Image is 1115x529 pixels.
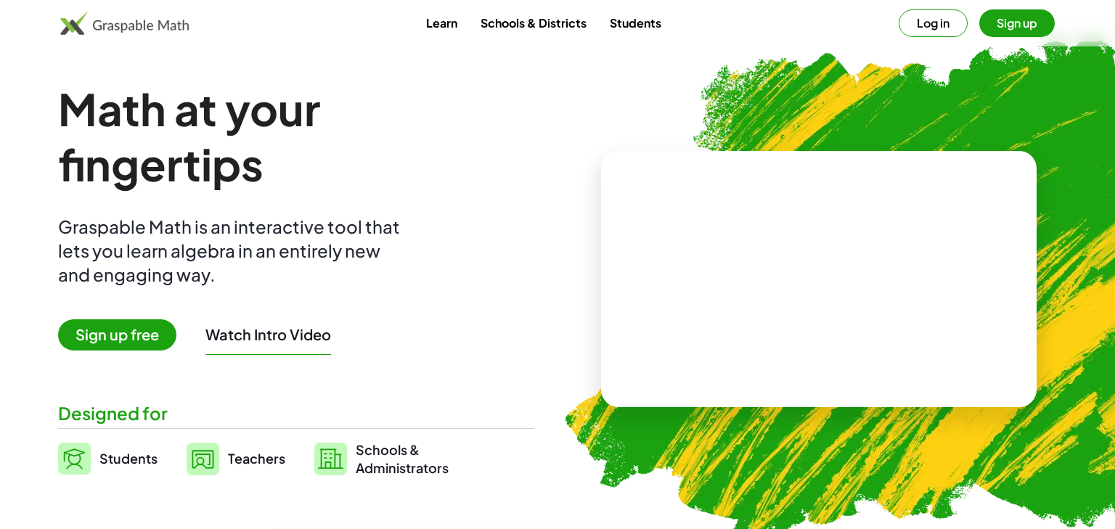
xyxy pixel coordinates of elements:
[228,450,285,467] span: Teachers
[469,9,598,36] a: Schools & Districts
[899,9,968,37] button: Log in
[356,440,449,477] span: Schools & Administrators
[58,215,407,287] div: Graspable Math is an interactive tool that lets you learn algebra in an entirely new and engaging...
[187,440,285,477] a: Teachers
[314,440,449,477] a: Schools &Administrators
[187,443,219,475] img: svg%3e
[58,401,534,425] div: Designed for
[58,81,520,192] h1: Math at your fingertips
[414,9,469,36] a: Learn
[99,450,158,467] span: Students
[314,443,347,475] img: svg%3e
[58,319,176,350] span: Sign up free
[979,9,1055,37] button: Sign up
[205,325,331,344] button: Watch Intro Video
[710,225,928,334] video: What is this? This is dynamic math notation. Dynamic math notation plays a central role in how Gr...
[58,440,158,477] a: Students
[58,443,91,475] img: svg%3e
[598,9,673,36] a: Students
